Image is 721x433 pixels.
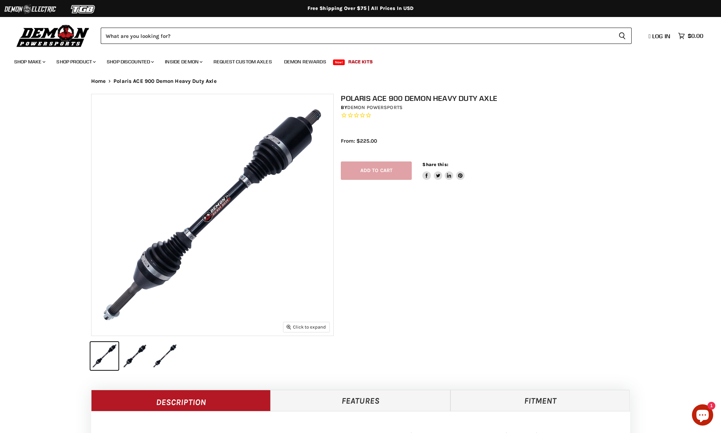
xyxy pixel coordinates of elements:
span: From: $225.00 [341,138,377,144]
span: Click to expand [287,324,326,330]
inbox-online-store-chat: Shopify online store chat [690,404,715,427]
a: Features [271,390,450,411]
span: Polaris ACE 900 Demon Heavy Duty Axle [113,78,217,84]
aside: Share this: [422,161,465,180]
img: IMAGE [91,94,333,336]
span: Log in [652,33,670,40]
a: $0.00 [675,31,707,41]
a: Race Kits [343,55,378,69]
form: Product [101,28,632,44]
a: Fitment [450,390,630,411]
input: Search [101,28,613,44]
span: Share this: [422,162,448,167]
a: Demon Rewards [279,55,332,69]
nav: Breadcrumbs [77,78,644,84]
button: IMAGE thumbnail [151,342,179,370]
button: IMAGE thumbnail [90,342,118,370]
span: $0.00 [688,33,703,39]
a: Demon Powersports [347,104,403,110]
a: Shop Product [51,55,100,69]
img: Demon Powersports [14,23,92,48]
a: Request Custom Axles [208,55,277,69]
a: Shop Make [9,55,50,69]
ul: Main menu [9,52,701,69]
h1: Polaris ACE 900 Demon Heavy Duty Axle [341,94,637,103]
a: Description [91,390,271,411]
a: Home [91,78,106,84]
span: New! [333,59,345,65]
img: Demon Electric Logo 2 [4,2,57,16]
button: Click to expand [283,322,329,332]
a: Inside Demon [160,55,207,69]
div: by [341,104,637,112]
a: Log in [645,33,675,39]
img: TGB Logo 2 [57,2,110,16]
a: Shop Discounted [101,55,158,69]
span: Rated 0.0 out of 5 stars 0 reviews [341,112,637,119]
div: Free Shipping Over $75 | All Prices In USD [77,5,644,12]
button: Search [613,28,632,44]
button: IMAGE thumbnail [121,342,149,370]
